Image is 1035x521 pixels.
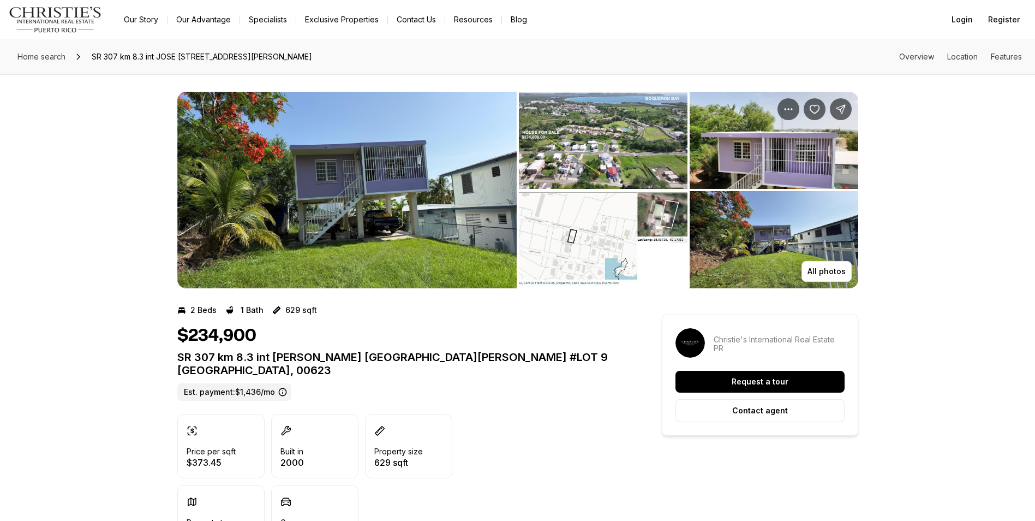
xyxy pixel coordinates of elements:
[801,261,852,282] button: All photos
[519,92,687,189] button: View image gallery
[988,15,1020,24] span: Register
[9,7,102,33] img: logo
[374,447,423,456] p: Property size
[675,399,845,422] button: Contact agent
[690,92,858,189] button: View image gallery
[87,48,316,66] span: SR 307 km 8.3 int JOSE [STREET_ADDRESS][PERSON_NAME]
[177,92,517,288] li: 1 of 13
[285,306,317,315] p: 629 sqft
[982,9,1026,31] button: Register
[296,12,387,27] a: Exclusive Properties
[899,52,934,61] a: Skip to: Overview
[502,12,536,27] a: Blog
[374,458,423,467] p: 629 sqft
[187,447,236,456] p: Price per sqft
[519,92,858,288] li: 2 of 13
[675,371,845,393] button: Request a tour
[17,52,65,61] span: Home search
[240,12,296,27] a: Specialists
[177,351,623,377] p: SR 307 km 8.3 int [PERSON_NAME] [GEOGRAPHIC_DATA][PERSON_NAME] #LOT 9 [GEOGRAPHIC_DATA], 00623
[804,98,825,120] button: Save Property: SR 307 km 8.3 int JOSE MARRERO ST BOQUERON WARD #LOT 9
[947,52,978,61] a: Skip to: Location
[280,447,303,456] p: Built in
[991,52,1022,61] a: Skip to: Features
[945,9,979,31] button: Login
[177,383,291,401] label: Est. payment: $1,436/mo
[167,12,240,27] a: Our Advantage
[807,267,846,276] p: All photos
[388,12,445,27] button: Contact Us
[830,98,852,120] button: Share Property: SR 307 km 8.3 int JOSE MARRERO ST BOQUERON WARD #LOT 9
[177,325,256,346] h1: $234,900
[714,335,845,353] p: Christie's International Real Estate PR
[13,48,70,66] a: Home search
[777,98,799,120] button: Property options
[732,406,788,415] p: Contact agent
[177,92,517,288] button: View image gallery
[899,52,1022,61] nav: Page section menu
[241,306,264,315] p: 1 Bath
[280,458,304,467] p: 2000
[690,191,858,288] button: View image gallery
[187,458,236,467] p: $373.45
[190,306,217,315] p: 2 Beds
[115,12,167,27] a: Our Story
[952,15,973,24] span: Login
[732,377,788,386] p: Request a tour
[177,92,858,288] div: Listing Photos
[519,191,687,288] button: View image gallery
[445,12,501,27] a: Resources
